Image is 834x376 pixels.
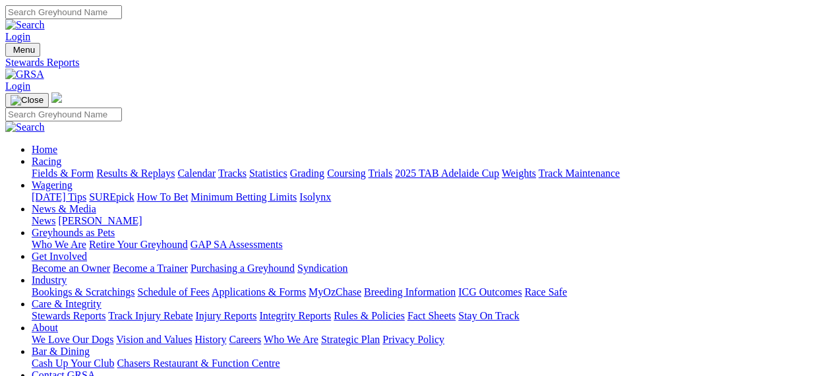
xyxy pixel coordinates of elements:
a: ICG Outcomes [458,286,521,298]
a: Racing [32,156,61,167]
a: History [194,334,226,345]
a: Home [32,144,57,155]
a: Wagering [32,179,73,191]
a: Strategic Plan [321,334,380,345]
a: Applications & Forms [212,286,306,298]
a: 2025 TAB Adelaide Cup [395,168,499,179]
a: Stay On Track [458,310,519,321]
a: Industry [32,274,67,286]
div: Wagering [32,191,829,203]
span: Menu [13,45,35,55]
a: Trials [368,168,392,179]
a: Breeding Information [364,286,456,298]
a: Isolynx [299,191,331,203]
a: Stewards Reports [32,310,105,321]
input: Search [5,5,122,19]
a: Bookings & Scratchings [32,286,134,298]
a: About [32,322,58,333]
a: Injury Reports [195,310,256,321]
a: Care & Integrity [32,298,102,309]
img: Close [11,95,44,106]
a: Retire Your Greyhound [89,239,188,250]
a: Grading [290,168,324,179]
a: Who We Are [32,239,86,250]
a: Cash Up Your Club [32,358,114,369]
a: Calendar [177,168,216,179]
div: About [32,334,829,346]
a: Track Injury Rebate [108,310,193,321]
a: GAP SA Assessments [191,239,283,250]
a: Schedule of Fees [137,286,209,298]
a: Stewards Reports [5,57,829,69]
a: Vision and Values [116,334,192,345]
img: Search [5,19,45,31]
a: Tracks [218,168,247,179]
a: News & Media [32,203,96,214]
a: [PERSON_NAME] [58,215,142,226]
a: Fields & Form [32,168,94,179]
a: Login [5,80,30,92]
a: Privacy Policy [382,334,444,345]
div: News & Media [32,215,829,227]
a: Fact Sheets [407,310,456,321]
a: Login [5,31,30,42]
img: logo-grsa-white.png [51,92,62,103]
a: Minimum Betting Limits [191,191,297,203]
a: Rules & Policies [334,310,405,321]
img: GRSA [5,69,44,80]
a: Statistics [249,168,287,179]
a: We Love Our Dogs [32,334,113,345]
a: Greyhounds as Pets [32,227,115,238]
a: How To Bet [137,191,189,203]
a: MyOzChase [309,286,361,298]
a: Syndication [297,263,347,274]
a: Purchasing a Greyhound [191,263,295,274]
img: Search [5,121,45,133]
a: [DATE] Tips [32,191,86,203]
input: Search [5,108,122,121]
a: Track Maintenance [539,168,620,179]
a: Weights [502,168,536,179]
a: Bar & Dining [32,346,90,357]
a: Careers [229,334,261,345]
a: Integrity Reports [259,310,331,321]
div: Racing [32,168,829,179]
a: SUREpick [89,191,134,203]
button: Toggle navigation [5,43,40,57]
div: Industry [32,286,829,298]
div: Bar & Dining [32,358,829,369]
div: Get Involved [32,263,829,274]
button: Toggle navigation [5,93,49,108]
a: News [32,215,55,226]
div: Greyhounds as Pets [32,239,829,251]
a: Get Involved [32,251,87,262]
a: Coursing [327,168,366,179]
a: Chasers Restaurant & Function Centre [117,358,280,369]
a: Become an Owner [32,263,110,274]
div: Care & Integrity [32,310,829,322]
a: Results & Replays [96,168,175,179]
a: Who We Are [264,334,318,345]
a: Race Safe [524,286,566,298]
a: Become a Trainer [113,263,188,274]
